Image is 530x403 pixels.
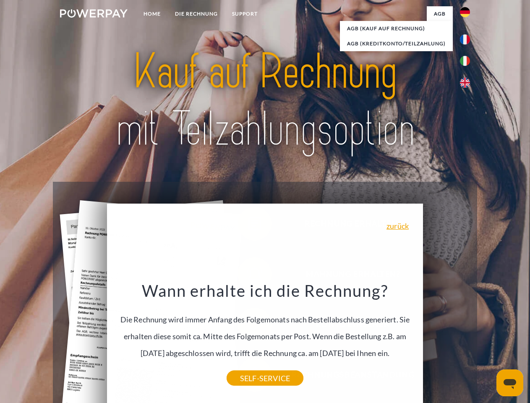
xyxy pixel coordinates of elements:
[225,6,265,21] a: SUPPORT
[460,78,470,88] img: en
[386,222,409,230] a: zurück
[112,280,418,301] h3: Wann erhalte ich die Rechnung?
[136,6,168,21] a: Home
[460,34,470,44] img: fr
[460,7,470,17] img: de
[340,36,453,51] a: AGB (Kreditkonto/Teilzahlung)
[168,6,225,21] a: DIE RECHNUNG
[60,9,128,18] img: logo-powerpay-white.svg
[427,6,453,21] a: agb
[496,369,523,396] iframe: Schaltfläche zum Öffnen des Messaging-Fensters
[460,56,470,66] img: it
[340,21,453,36] a: AGB (Kauf auf Rechnung)
[112,280,418,378] div: Die Rechnung wird immer Anfang des Folgemonats nach Bestellabschluss generiert. Sie erhalten dies...
[227,371,303,386] a: SELF-SERVICE
[80,40,450,161] img: title-powerpay_de.svg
